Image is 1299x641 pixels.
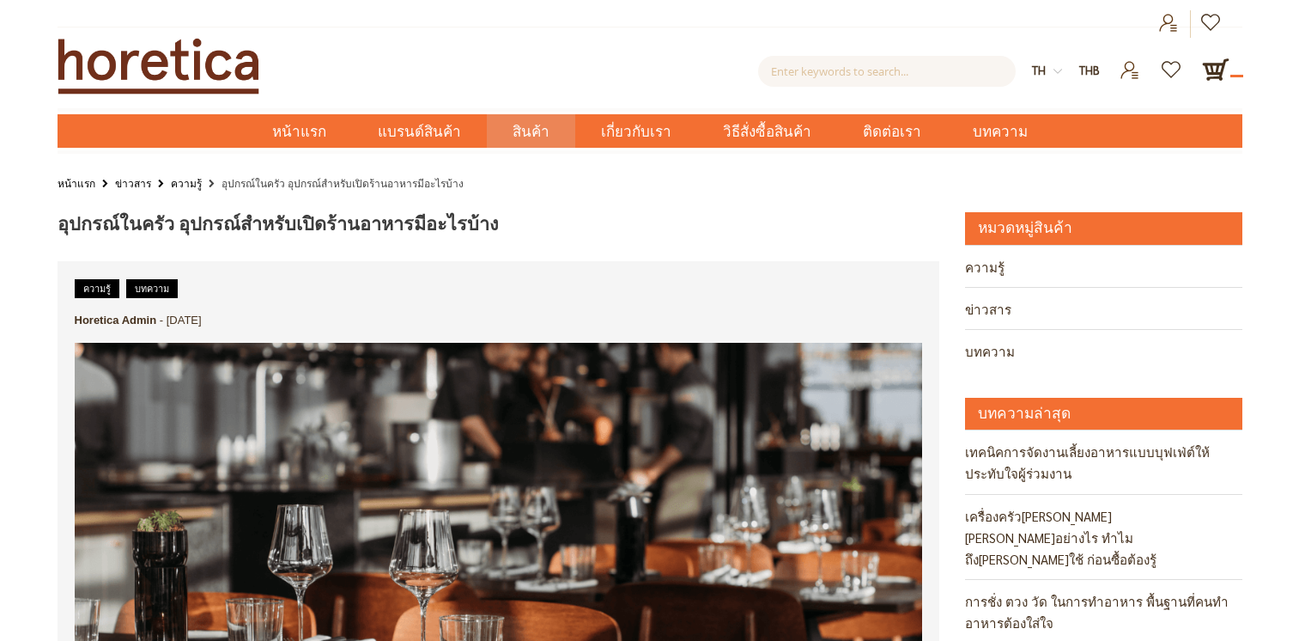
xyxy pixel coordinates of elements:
a: เข้าสู่ระบบ [1148,10,1190,38]
strong: บทความล่าสุด [978,402,1071,426]
a: แบรนด์สินค้า [352,114,487,148]
span: - [160,314,163,327]
a: บทความ [947,114,1053,148]
a: หน้าแรก [58,174,95,192]
span: วิธีสั่งซื้อสินค้า [723,114,811,150]
a: ความรู้ [75,279,119,298]
a: เทคนิคการจัดงานเลี้ยงอาหารแบบบุฟเฟ่ต์ให้ประทับใจผู้ร่วมงาน [965,430,1242,493]
strong: หมวดหมู่สินค้า [978,217,1072,241]
a: Horetica Admin [75,314,157,327]
span: แบรนด์สินค้า [378,114,461,150]
a: วิธีสั่งซื้อสินค้า [697,114,837,148]
a: บทความ [965,330,1242,371]
a: เครื่องครัว[PERSON_NAME][PERSON_NAME]อย่างไร ทำไมถึง[PERSON_NAME]ใช้ ก่อนซื้อต้องรู้ [965,495,1242,580]
a: เข้าสู่ระบบ [1109,56,1151,70]
span: th [1032,63,1046,77]
strong: อุปกรณ์ในครัว อุปกรณ์สำหรับเปิดร้านอาหารมีอะไรบ้าง [222,176,464,190]
a: ข่าวสาร [115,174,151,192]
span: สินค้า [513,114,549,150]
span: THB [1079,63,1100,77]
img: Horetica.com [58,38,259,95]
span: เกี่ยวกับเรา [601,114,671,150]
a: ติดต่อเรา [837,114,947,148]
a: รายการโปรด [1151,56,1193,70]
img: dropdown-icon.svg [1053,67,1062,76]
a: หน้าแรก [246,114,352,148]
span: อุปกรณ์ในครัว อุปกรณ์สำหรับเปิดร้านอาหารมีอะไรบ้าง [58,210,499,238]
a: เกี่ยวกับเรา [575,114,697,148]
a: สินค้า [487,114,575,148]
a: เข้าสู่ระบบ [1191,10,1233,38]
span: [DATE] [167,314,202,327]
a: ความรู้ [171,174,202,192]
span: หน้าแรก [272,120,326,143]
span: ติดต่อเรา [863,114,921,150]
span: บทความ [973,114,1028,150]
a: บทความ [126,279,178,298]
a: ความรู้ [965,246,1242,287]
a: ข่าวสาร [965,288,1242,329]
